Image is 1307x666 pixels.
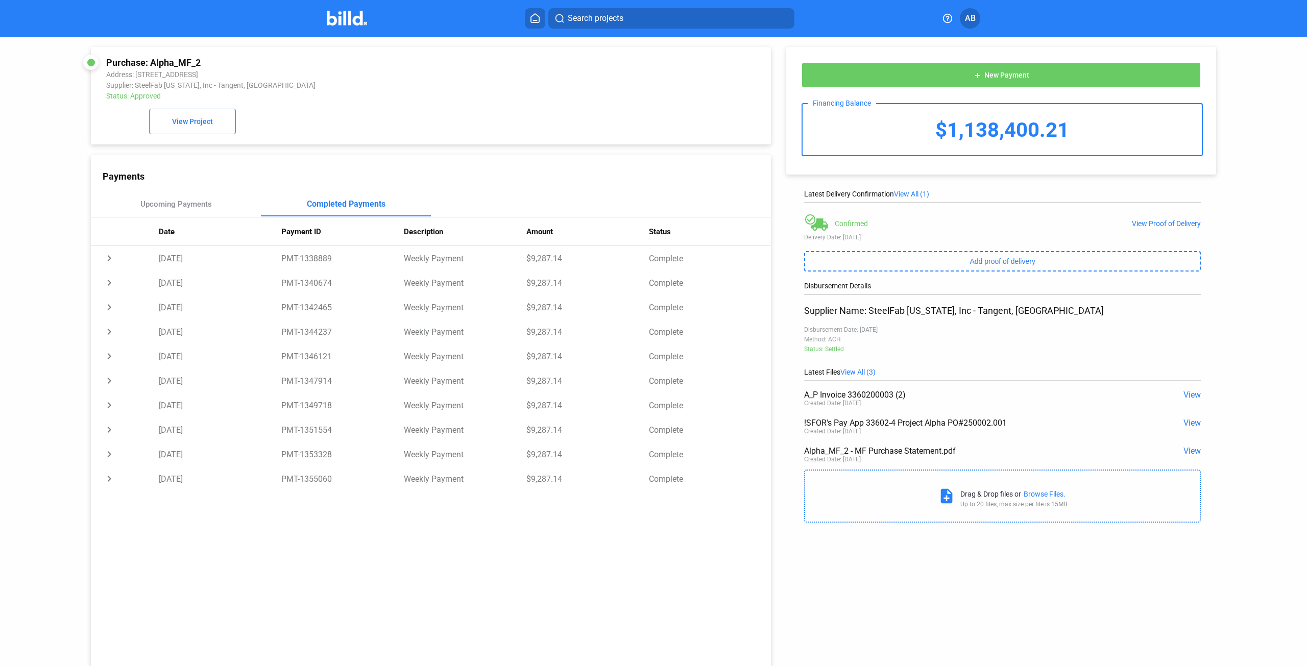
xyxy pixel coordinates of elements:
[568,12,623,24] span: Search projects
[974,71,982,80] mat-icon: add
[960,490,1021,498] div: Drag & Drop files or
[649,246,771,270] td: Complete
[159,344,281,368] td: [DATE]
[548,8,794,29] button: Search projects
[526,368,649,393] td: $9,287.14
[804,346,1201,353] div: Status: Settled
[526,417,649,442] td: $9,287.14
[1024,490,1066,498] div: Browse Files.
[526,393,649,417] td: $9,287.14
[804,456,861,463] div: Created Date: [DATE]
[804,326,1201,333] div: Disbursement Date: [DATE]
[804,400,861,407] div: Created Date: [DATE]
[404,344,526,368] td: Weekly Payment
[804,418,1121,428] div: !SFOR's Pay App 33602-4 Project Alpha PO#250002.001
[835,219,868,228] div: Confirmed
[1183,446,1201,456] span: View
[404,270,526,295] td: Weekly Payment
[804,282,1201,290] div: Disbursement Details
[1183,390,1201,400] span: View
[804,190,1201,198] div: Latest Delivery Confirmation
[649,417,771,442] td: Complete
[526,319,649,344] td: $9,287.14
[281,393,404,417] td: PMT-1349718
[281,246,404,270] td: PMT-1338889
[984,71,1029,80] span: New Payment
[649,217,771,246] th: Status
[960,8,980,29] button: AB
[307,199,385,209] div: Completed Payments
[281,319,404,344] td: PMT-1344237
[159,295,281,319] td: [DATE]
[159,442,281,466] td: [DATE]
[804,336,1201,343] div: Method: ACH
[404,393,526,417] td: Weekly Payment
[404,246,526,270] td: Weekly Payment
[808,99,876,107] div: Financing Balance
[804,446,1121,456] div: Alpha_MF_2 - MF Purchase Statement.pdf
[281,217,404,246] th: Payment ID
[970,257,1035,265] span: Add proof of delivery
[1132,219,1201,228] div: View Proof of Delivery
[159,319,281,344] td: [DATE]
[172,118,213,126] span: View Project
[526,466,649,491] td: $9,287.14
[1183,418,1201,428] span: View
[281,466,404,491] td: PMT-1355060
[526,270,649,295] td: $9,287.14
[840,368,876,376] span: View All (3)
[404,466,526,491] td: Weekly Payment
[804,428,861,435] div: Created Date: [DATE]
[526,246,649,270] td: $9,287.14
[281,368,404,393] td: PMT-1347914
[526,217,649,246] th: Amount
[649,466,771,491] td: Complete
[159,246,281,270] td: [DATE]
[281,270,404,295] td: PMT-1340674
[965,12,976,24] span: AB
[802,62,1201,88] button: New Payment
[281,295,404,319] td: PMT-1342465
[106,57,626,68] div: Purchase: Alpha_MF_2
[159,217,281,246] th: Date
[404,217,526,246] th: Description
[649,442,771,466] td: Complete
[804,305,1201,316] div: Supplier Name: SteelFab [US_STATE], Inc - Tangent, [GEOGRAPHIC_DATA]
[649,344,771,368] td: Complete
[526,344,649,368] td: $9,287.14
[159,270,281,295] td: [DATE]
[281,344,404,368] td: PMT-1346121
[649,393,771,417] td: Complete
[159,393,281,417] td: [DATE]
[938,487,955,505] mat-icon: note_add
[404,442,526,466] td: Weekly Payment
[327,11,367,26] img: Billd Company Logo
[649,319,771,344] td: Complete
[894,190,929,198] span: View All (1)
[106,81,626,89] div: Supplier: SteelFab [US_STATE], Inc - Tangent, [GEOGRAPHIC_DATA]
[960,501,1067,508] div: Up to 20 files, max size per file is 15MB
[804,234,1201,241] div: Delivery Date: [DATE]
[404,319,526,344] td: Weekly Payment
[159,466,281,491] td: [DATE]
[649,270,771,295] td: Complete
[649,295,771,319] td: Complete
[159,417,281,442] td: [DATE]
[149,109,236,134] button: View Project
[281,417,404,442] td: PMT-1351554
[159,368,281,393] td: [DATE]
[804,390,1121,400] div: A_P Invoice 3360200003 (2)
[803,104,1202,155] div: $1,138,400.21
[140,200,212,209] div: Upcoming Payments
[526,442,649,466] td: $9,287.14
[281,442,404,466] td: PMT-1353328
[804,251,1201,272] button: Add proof of delivery
[649,368,771,393] td: Complete
[404,368,526,393] td: Weekly Payment
[106,92,626,100] div: Status: Approved
[404,417,526,442] td: Weekly Payment
[103,171,771,182] div: Payments
[106,70,626,79] div: Address: [STREET_ADDRESS]
[804,368,1201,376] div: Latest Files
[404,295,526,319] td: Weekly Payment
